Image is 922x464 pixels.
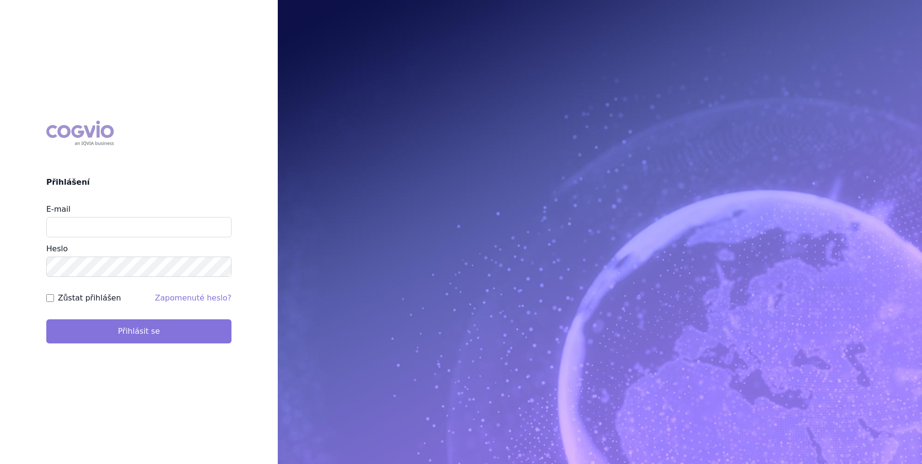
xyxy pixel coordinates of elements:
[46,319,231,343] button: Přihlásit se
[58,292,121,304] label: Zůstat přihlášen
[46,244,68,253] label: Heslo
[155,293,231,302] a: Zapomenuté heslo?
[46,121,114,146] div: COGVIO
[46,205,70,214] label: E-mail
[46,177,231,188] h2: Přihlášení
